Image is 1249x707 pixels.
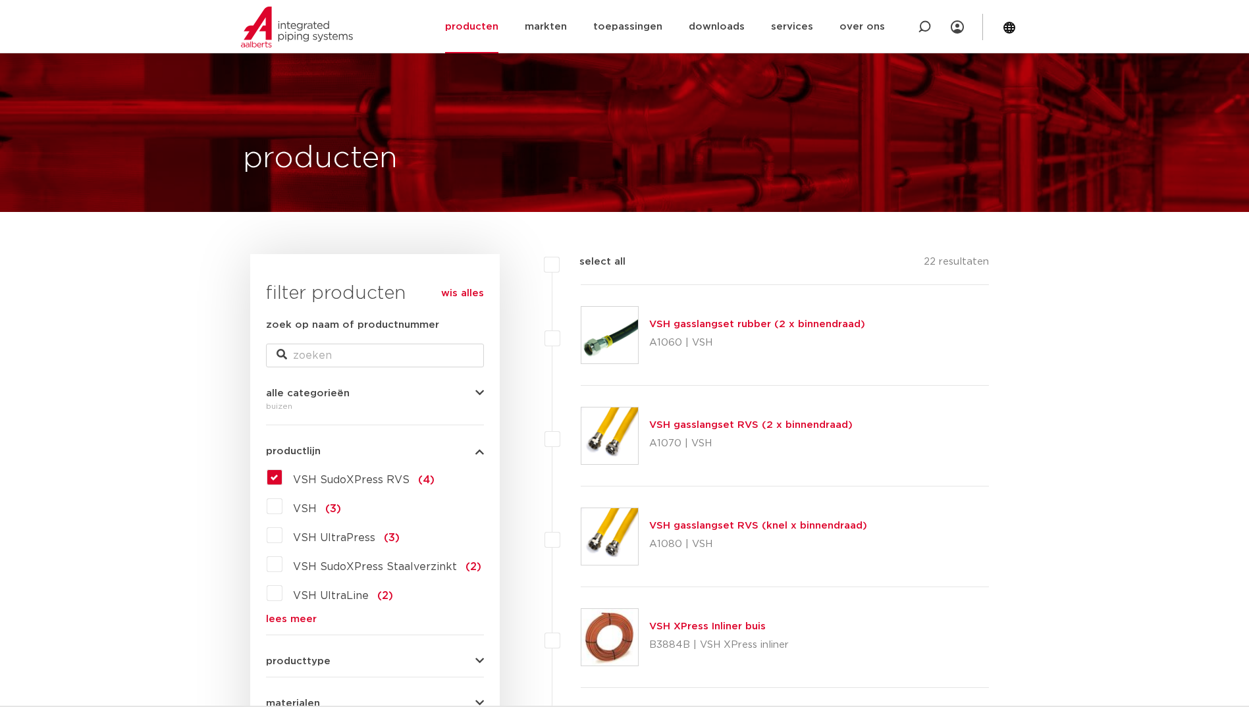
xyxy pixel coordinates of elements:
[293,475,410,485] span: VSH SudoXPress RVS
[266,656,331,666] span: producttype
[266,614,484,624] a: lees meer
[266,656,484,666] button: producttype
[649,635,789,656] p: B3884B | VSH XPress inliner
[649,433,853,454] p: A1070 | VSH
[293,533,375,543] span: VSH UltraPress
[418,475,435,485] span: (4)
[266,280,484,307] h3: filter producten
[649,521,867,531] a: VSH gasslangset RVS (knel x binnendraad)
[581,609,638,666] img: Thumbnail for VSH XPress Inliner buis
[649,332,865,353] p: A1060 | VSH
[649,319,865,329] a: VSH gasslangset rubber (2 x binnendraad)
[581,508,638,565] img: Thumbnail for VSH gasslangset RVS (knel x binnendraad)
[266,398,484,414] div: buizen
[266,317,439,333] label: zoek op naam of productnummer
[377,590,393,601] span: (2)
[649,534,867,555] p: A1080 | VSH
[441,286,484,301] a: wis alles
[293,504,317,514] span: VSH
[465,562,481,572] span: (2)
[293,562,457,572] span: VSH SudoXPress Staalverzinkt
[581,407,638,464] img: Thumbnail for VSH gasslangset RVS (2 x binnendraad)
[243,138,398,180] h1: producten
[649,621,766,631] a: VSH XPress Inliner buis
[924,254,989,275] p: 22 resultaten
[266,388,350,398] span: alle categorieën
[384,533,400,543] span: (3)
[649,420,853,430] a: VSH gasslangset RVS (2 x binnendraad)
[266,344,484,367] input: zoeken
[266,446,484,456] button: productlijn
[560,254,625,270] label: select all
[266,388,484,398] button: alle categorieën
[293,590,369,601] span: VSH UltraLine
[325,504,341,514] span: (3)
[266,446,321,456] span: productlijn
[581,307,638,363] img: Thumbnail for VSH gasslangset rubber (2 x binnendraad)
